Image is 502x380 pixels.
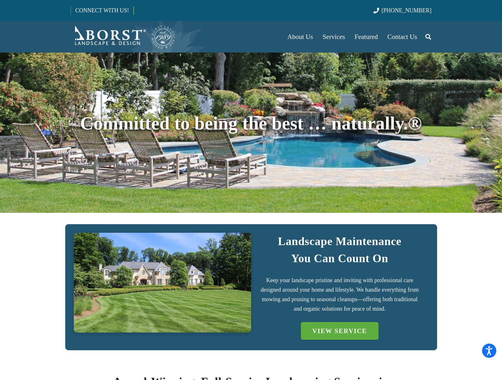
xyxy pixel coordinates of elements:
[387,33,417,41] span: Contact Us
[322,33,345,41] span: Services
[382,7,432,14] span: [PHONE_NUMBER]
[71,24,176,49] a: Borst-Logo
[422,29,435,45] a: Search
[287,33,313,41] span: About Us
[383,21,422,53] a: Contact Us
[318,21,350,53] a: Services
[278,235,401,248] strong: Landscape Maintenance
[291,252,388,265] strong: You Can Count On
[71,3,133,18] a: CONNECT WITH US!
[355,33,378,41] span: Featured
[74,233,251,332] a: IMG_7723 (1)
[283,21,318,53] a: About Us
[261,277,419,312] span: Keep your landscape pristine and inviting with professional care designed around your home and li...
[301,322,378,340] a: VIEW SERVICE
[80,113,422,134] span: Committed to being the best … naturally.®
[350,21,383,53] a: Featured
[373,7,431,14] a: [PHONE_NUMBER]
